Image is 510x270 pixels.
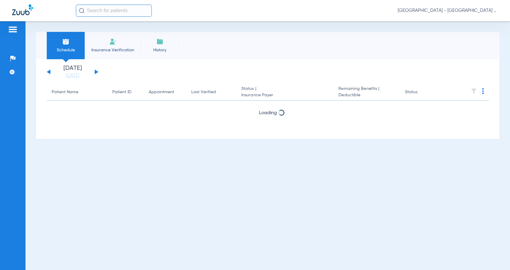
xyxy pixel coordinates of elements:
[62,38,70,45] img: Schedule
[54,73,91,79] a: [DATE]
[54,65,91,79] li: [DATE]
[471,88,477,94] img: filter.svg
[482,88,484,94] img: group-dot-blue.svg
[259,111,277,115] span: Loading
[191,89,232,95] div: Last Verified
[89,47,136,53] span: Insurance Verification
[112,89,139,95] div: Patient ID
[236,84,334,101] th: Status |
[109,38,117,45] img: Manual Insurance Verification
[112,89,131,95] div: Patient ID
[76,5,152,17] input: Search for patients
[12,5,33,15] img: Zuub Logo
[51,47,80,53] span: Schedule
[334,84,400,101] th: Remaining Benefits |
[398,8,498,14] span: [GEOGRAPHIC_DATA] - [GEOGRAPHIC_DATA] General
[8,26,18,33] img: hamburger-icon
[149,89,182,95] div: Appointment
[52,89,103,95] div: Patient Name
[145,47,174,53] span: History
[191,89,216,95] div: Last Verified
[400,84,441,101] th: Status
[52,89,78,95] div: Patient Name
[338,92,395,98] span: Deductible
[241,92,329,98] span: Insurance Payer
[149,89,174,95] div: Appointment
[79,8,84,13] img: Search Icon
[156,38,164,45] img: History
